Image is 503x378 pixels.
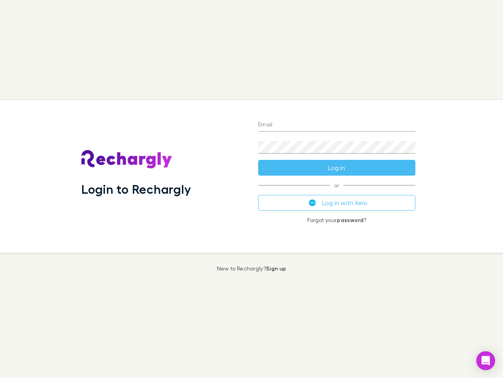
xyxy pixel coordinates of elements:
a: password [337,217,363,223]
img: Rechargly's Logo [81,150,173,169]
p: Forgot your ? [258,217,415,223]
a: Sign up [266,265,286,272]
div: Open Intercom Messenger [476,351,495,370]
button: Log in [258,160,415,176]
p: New to Rechargly? [217,265,286,272]
h1: Login to Rechargly [81,182,191,196]
img: Xero's logo [309,199,316,206]
button: Log in with Xero [258,195,415,211]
